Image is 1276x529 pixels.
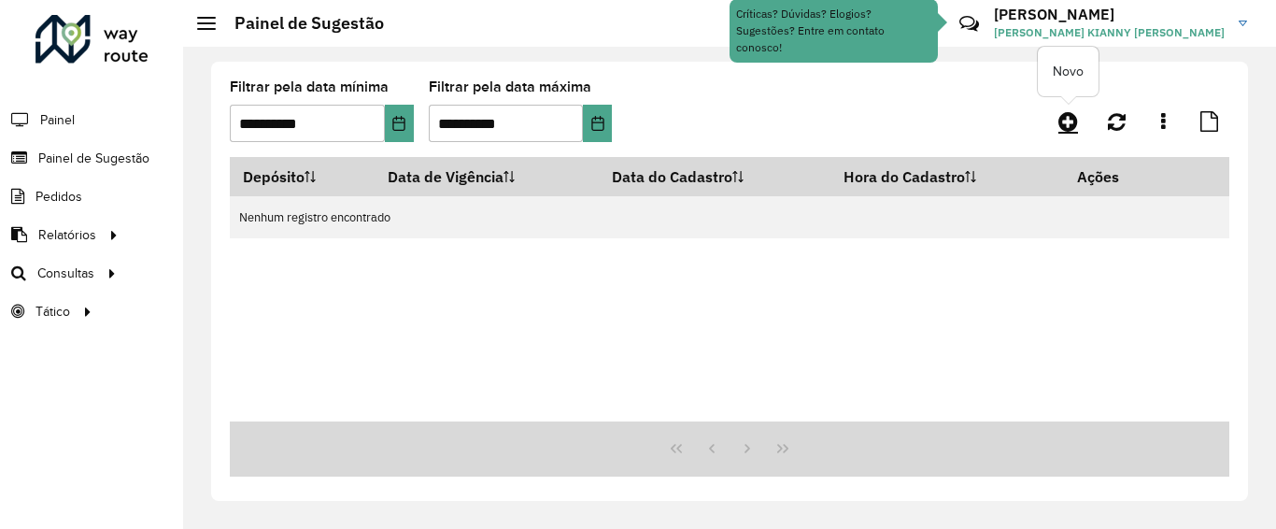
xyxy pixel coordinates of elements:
div: Novo [1038,47,1099,96]
h3: [PERSON_NAME] [994,6,1225,23]
button: Choose Date [583,105,612,142]
span: Tático [35,302,70,322]
h2: Painel de Sugestão [216,13,384,34]
span: Relatórios [38,225,96,245]
th: Hora do Cadastro [831,157,1064,196]
span: Consultas [37,264,94,283]
span: Pedidos [35,187,82,207]
th: Data de Vigência [375,157,600,196]
button: Choose Date [385,105,414,142]
th: Data do Cadastro [600,157,831,196]
td: Nenhum registro encontrado [230,196,1229,238]
a: Contato Rápido [949,4,989,44]
span: [PERSON_NAME] KIANNY [PERSON_NAME] [994,24,1225,41]
span: Painel [40,110,75,130]
th: Ações [1064,157,1176,196]
label: Filtrar pela data máxima [429,76,591,98]
label: Filtrar pela data mínima [230,76,389,98]
th: Depósito [230,157,375,196]
span: Painel de Sugestão [38,149,149,168]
